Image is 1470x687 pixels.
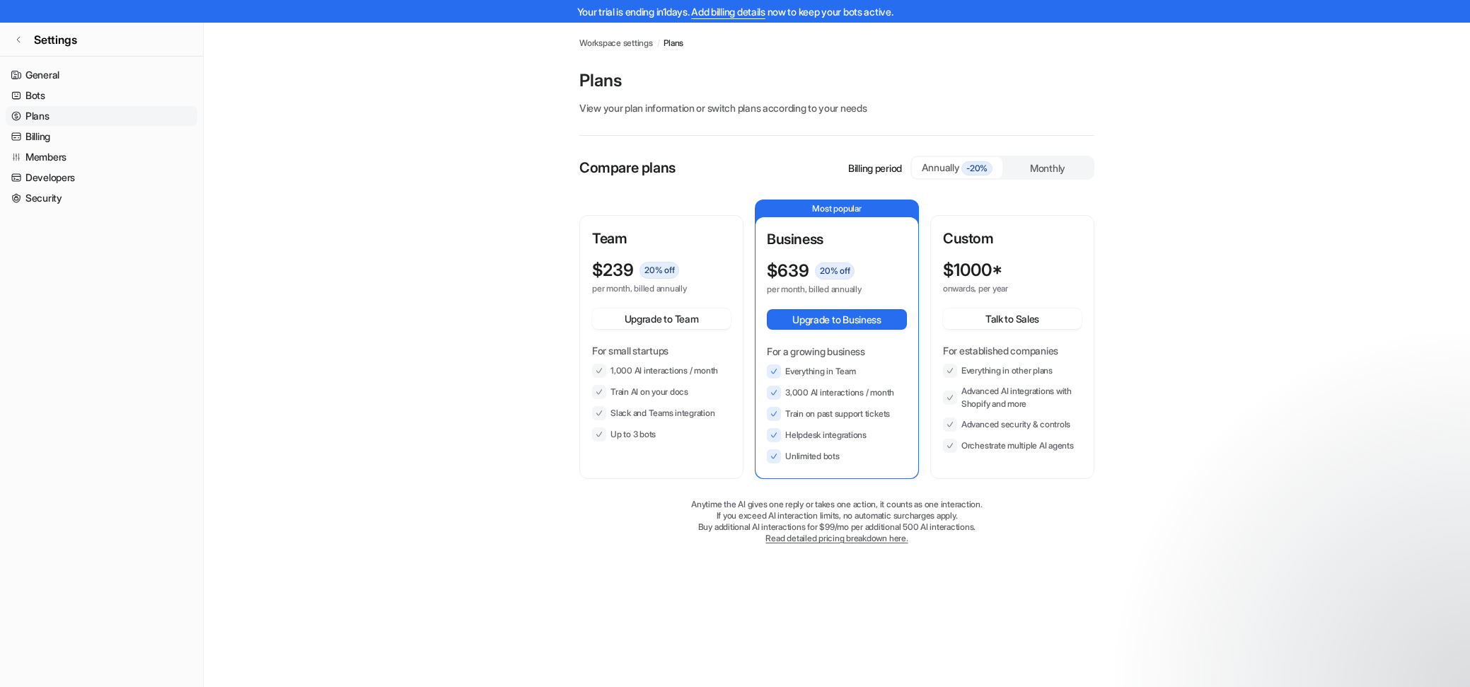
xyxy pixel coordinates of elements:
[767,407,907,421] li: Train on past support tickets
[943,417,1082,432] li: Advanced security & controls
[592,343,731,358] p: For small startups
[767,386,907,400] li: 3,000 AI interactions / month
[765,533,908,543] a: Read detailed pricing breakdown here.
[961,161,992,175] span: -20%
[579,510,1094,521] p: If you exceed AI interaction limits, no automatic surcharges apply.
[943,260,1002,280] p: $ 1000*
[767,229,907,250] p: Business
[6,188,197,208] a: Security
[767,344,907,359] p: For a growing business
[767,284,881,295] p: per month, billed annually
[592,385,731,399] li: Train AI on your docs
[943,308,1082,329] button: Talk to Sales
[592,228,731,249] p: Team
[918,160,997,175] div: Annually
[943,283,1056,294] p: onwards, per year
[848,161,902,175] p: Billing period
[943,364,1082,378] li: Everything in other plans
[34,31,77,48] span: Settings
[657,37,660,50] span: /
[579,499,1094,510] p: Anytime the AI gives one reply or takes one action, it counts as one interaction.
[592,406,731,420] li: Slack and Teams integration
[664,37,683,50] a: Plans
[767,309,907,330] button: Upgrade to Business
[767,261,809,281] p: $ 639
[592,364,731,378] li: 1,000 AI interactions / month
[756,200,918,217] p: Most popular
[943,343,1082,358] p: For established companies
[767,428,907,442] li: Helpdesk integrations
[639,262,679,279] span: 20 % off
[691,6,765,18] a: Add billing details
[943,385,1082,410] li: Advanced AI integrations with Shopify and more
[6,168,197,187] a: Developers
[6,86,197,105] a: Bots
[943,439,1082,453] li: Orchestrate multiple AI agents
[579,157,676,178] p: Compare plans
[6,106,197,126] a: Plans
[767,364,907,379] li: Everything in Team
[6,65,197,85] a: General
[592,260,634,280] p: $ 239
[1002,158,1093,178] div: Monthly
[6,147,197,167] a: Members
[767,449,907,463] li: Unlimited bots
[579,100,1094,115] p: View your plan information or switch plans according to your needs
[579,37,653,50] a: Workspace settings
[592,427,731,441] li: Up to 3 bots
[815,262,855,279] span: 20 % off
[579,521,1094,533] p: Buy additional AI interactions for $99/mo per additional 500 AI interactions.
[592,283,705,294] p: per month, billed annually
[579,69,1094,92] p: Plans
[592,308,731,329] button: Upgrade to Team
[943,228,1082,249] p: Custom
[6,127,197,146] a: Billing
